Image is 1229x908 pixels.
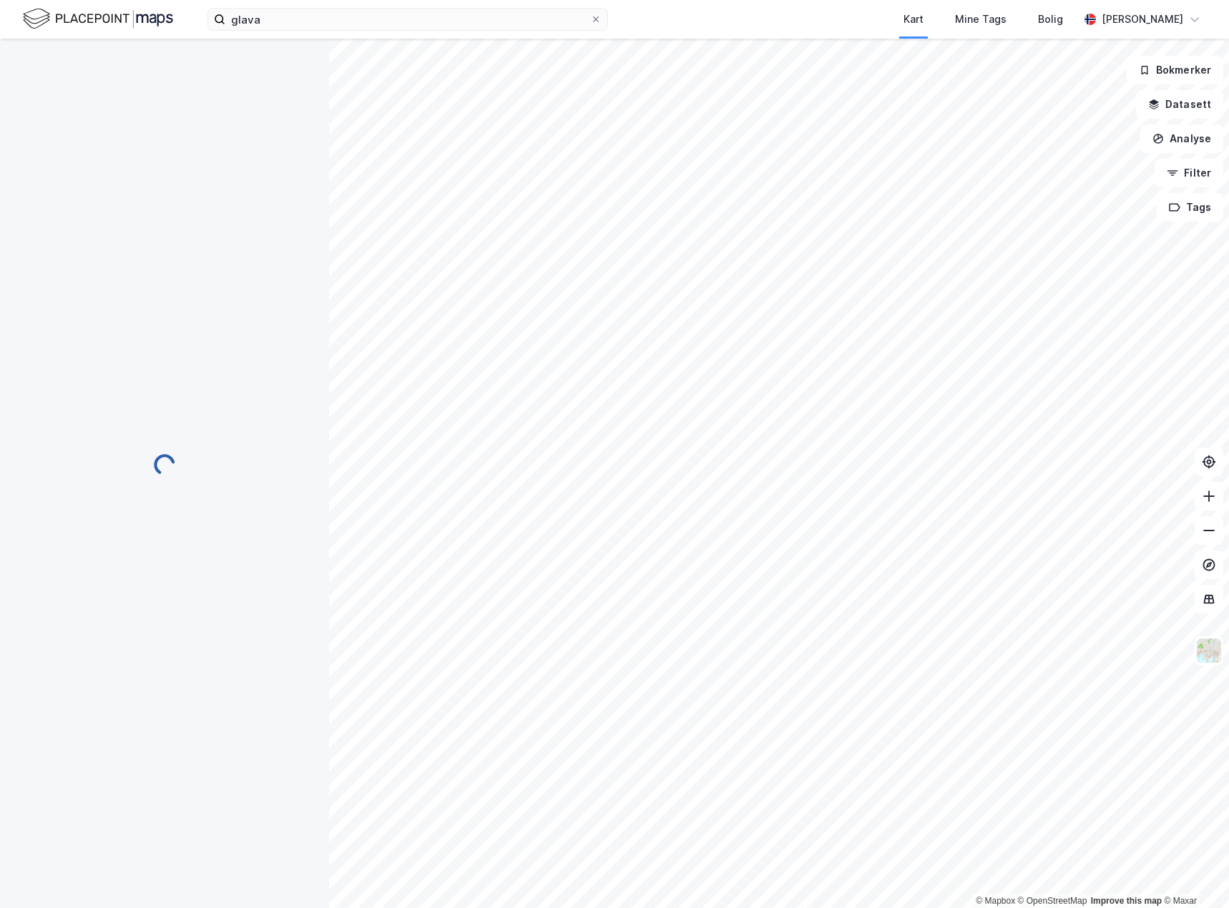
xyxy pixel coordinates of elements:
div: Bolig [1038,11,1063,28]
input: Søk på adresse, matrikkel, gårdeiere, leietakere eller personer [225,9,590,30]
button: Datasett [1136,90,1223,119]
a: Mapbox [976,896,1015,906]
div: [PERSON_NAME] [1102,11,1183,28]
div: Mine Tags [955,11,1007,28]
a: OpenStreetMap [1018,896,1087,906]
button: Filter [1155,159,1223,187]
div: Kart [904,11,924,28]
button: Analyse [1140,124,1223,153]
button: Tags [1157,193,1223,222]
div: Kontrollprogram for chat [1157,839,1229,908]
img: spinner.a6d8c91a73a9ac5275cf975e30b51cfb.svg [153,453,176,476]
button: Bokmerker [1127,56,1223,84]
img: Z [1195,637,1223,664]
a: Improve this map [1091,896,1162,906]
iframe: Chat Widget [1157,839,1229,908]
img: logo.f888ab2527a4732fd821a326f86c7f29.svg [23,6,173,31]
